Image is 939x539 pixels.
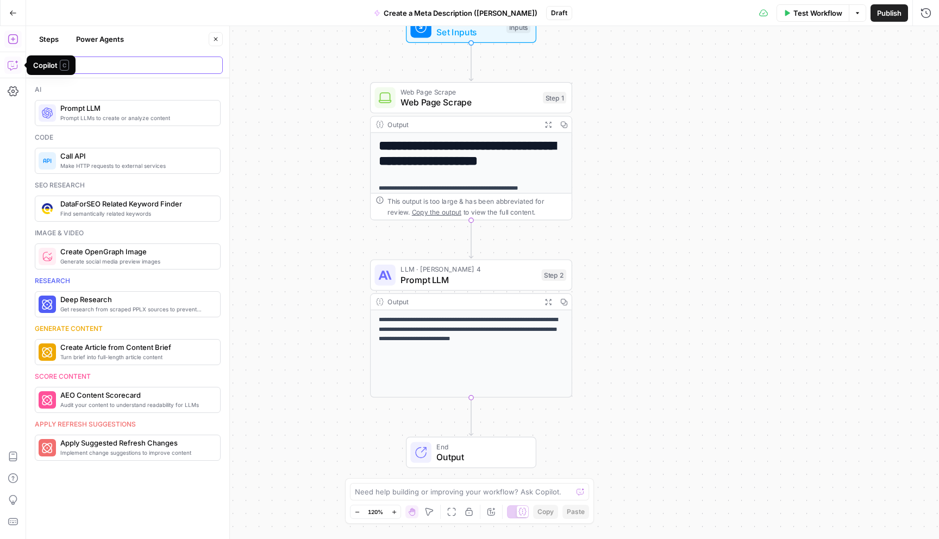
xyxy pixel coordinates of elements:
[60,342,211,353] span: Create Article from Content Brief
[33,30,65,48] button: Steps
[370,11,572,43] div: WorkflowSet InputsInputs
[871,4,908,22] button: Publish
[33,60,69,71] div: Copilot
[60,60,69,71] span: C
[436,441,525,452] span: End
[384,8,537,18] span: Create a Meta Description ([PERSON_NAME])
[70,30,130,48] button: Power Agents
[35,133,221,142] div: Code
[793,8,842,18] span: Test Workflow
[543,92,566,104] div: Step 1
[469,43,473,81] g: Edge from start to step_1
[60,400,211,409] span: Audit your content to understand readability for LLMs
[542,269,567,281] div: Step 2
[42,251,53,262] img: pyizt6wx4h99f5rkgufsmugliyey
[60,198,211,209] span: DataForSEO Related Keyword Finder
[367,4,544,22] button: Create a Meta Description ([PERSON_NAME])
[35,324,221,334] div: Generate content
[387,196,566,217] div: This output is too large & has been abbreviated for review. to view the full content.
[436,450,525,463] span: Output
[567,507,585,517] span: Paste
[60,294,211,305] span: Deep Research
[60,305,211,314] span: Get research from scraped PPLX sources to prevent source [MEDICAL_DATA]
[60,353,211,361] span: Turn brief into full-length article content
[60,161,211,170] span: Make HTTP requests to external services
[400,96,537,109] span: Web Page Scrape
[60,246,211,257] span: Create OpenGraph Image
[35,419,221,429] div: Apply refresh suggestions
[400,86,537,97] span: Web Page Scrape
[387,119,536,129] div: Output
[60,437,211,448] span: Apply Suggested Refresh Changes
[400,264,536,274] span: LLM · [PERSON_NAME] 4
[469,398,473,436] g: Edge from step_2 to end
[537,507,554,517] span: Copy
[60,114,211,122] span: Prompt LLMs to create or analyze content
[469,220,473,258] g: Edge from step_1 to step_2
[60,257,211,266] span: Generate social media preview images
[412,208,461,216] span: Copy the output
[551,8,567,18] span: Draft
[400,273,536,286] span: Prompt LLM
[35,180,221,190] div: Seo research
[60,103,211,114] span: Prompt LLM
[35,228,221,238] div: Image & video
[370,437,572,468] div: EndOutput
[35,372,221,381] div: Score content
[533,505,558,519] button: Copy
[60,448,211,457] span: Implement change suggestions to improve content
[37,60,218,71] input: Search steps
[506,21,530,33] div: Inputs
[368,507,383,516] span: 120%
[562,505,589,519] button: Paste
[436,26,501,39] span: Set Inputs
[35,276,221,286] div: Research
[35,85,221,95] div: Ai
[877,8,902,18] span: Publish
[60,390,211,400] span: AEO Content Scorecard
[60,151,211,161] span: Call API
[60,209,211,218] span: Find semantically related keywords
[387,297,536,307] div: Output
[42,203,53,214] img: se7yyxfvbxn2c3qgqs66gfh04cl6
[777,4,849,22] button: Test Workflow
